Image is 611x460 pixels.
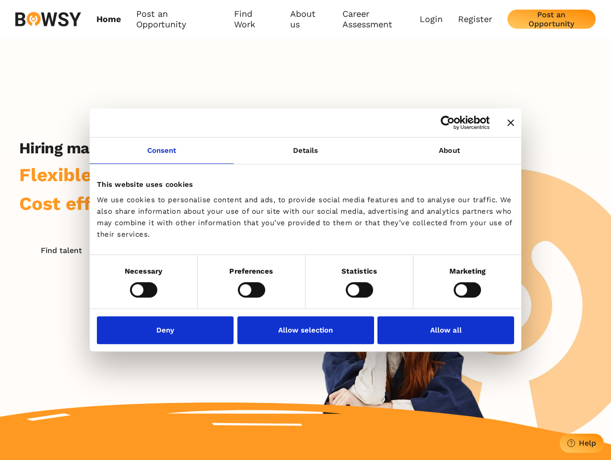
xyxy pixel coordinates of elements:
a: Consent [90,138,234,164]
button: Post an Opportunity [507,10,596,29]
div: Find talent [41,246,82,255]
a: Home [96,9,121,30]
div: We use cookies to personalise content and ads, to provide social media features and to analyse ou... [97,194,514,240]
button: Allow all [377,316,514,344]
button: Deny [97,316,234,344]
div: Post an Opportunity [515,10,588,28]
div: Help [579,438,596,448]
a: Usercentrics Cookiebot - opens in a new window [406,115,490,130]
button: Close banner [507,119,514,126]
button: Help [560,434,604,453]
h2: Hiring made simple. [19,139,164,157]
strong: Marketing [449,267,486,276]
a: Details [234,138,377,164]
a: About [377,138,521,164]
span: Flexible. [19,164,97,185]
strong: Preferences [229,267,273,276]
a: Career Assessment [342,9,420,30]
strong: Statistics [341,267,377,276]
button: Find talent [19,241,103,260]
strong: Necessary [125,267,162,276]
span: Cost effective. [19,193,152,214]
div: This website uses cookies [97,179,514,190]
a: Login [420,14,443,24]
img: svg%3e [15,12,81,26]
a: Register [458,14,492,24]
button: Allow selection [237,316,374,344]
